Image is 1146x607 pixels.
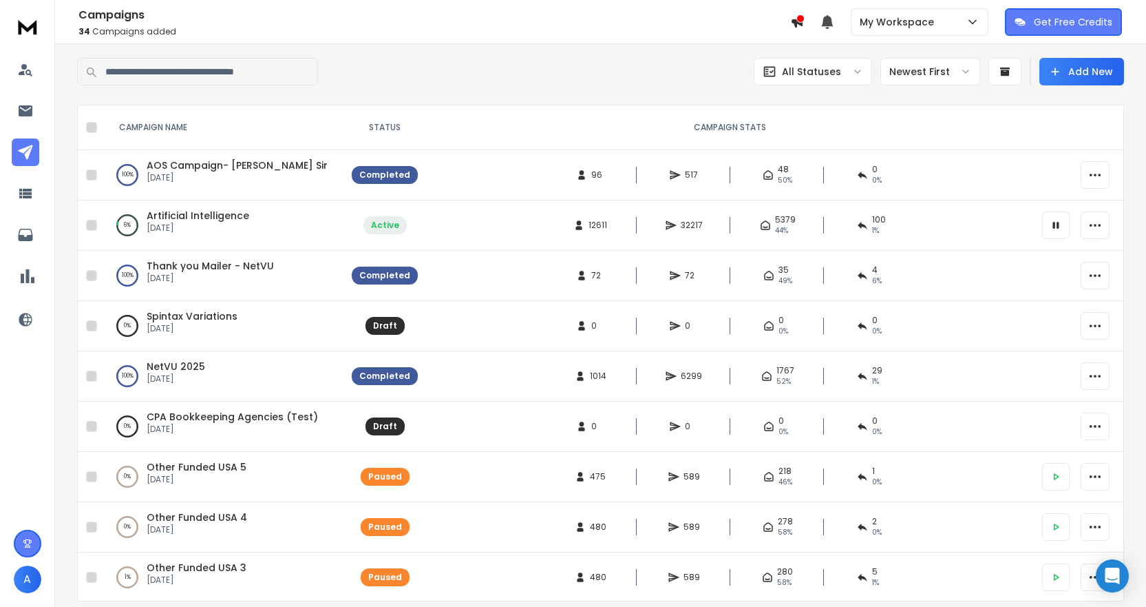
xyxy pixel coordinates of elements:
a: Other Funded USA 4 [147,511,247,524]
span: 52 % [776,376,791,387]
span: 1 [872,466,875,477]
span: 0% [872,426,882,438]
td: 100%Thank you Mailer - NetVU[DATE] [103,251,343,301]
span: 589 [683,471,700,482]
p: [DATE] [147,424,318,435]
span: 12611 [588,220,607,231]
a: CPA Bookkeeping Agencies (Test) [147,410,318,424]
span: 480 [590,522,606,533]
span: 5379 [775,214,796,225]
button: A [14,566,41,593]
img: logo [14,14,41,39]
span: 0 [591,320,605,331]
div: Active [371,220,399,231]
p: [DATE] [147,172,328,183]
span: 280 [777,566,793,577]
a: AOS Campaign- [PERSON_NAME] Sir [147,158,328,172]
span: 1767 [776,365,794,376]
span: 480 [590,572,606,583]
span: 29 [872,365,882,376]
p: 6 % [124,218,131,232]
span: 5 [872,566,878,577]
span: 72 [685,270,699,281]
p: 0 % [124,470,131,484]
div: Draft [373,421,397,432]
div: Paused [368,471,402,482]
span: 50 % [778,175,792,186]
div: Draft [373,320,397,331]
span: 49 % [778,276,792,287]
th: STATUS [343,105,426,150]
span: 589 [683,572,700,583]
p: My Workspace [860,15,940,29]
a: Thank you Mailer - NetVU [147,259,274,273]
span: 72 [591,270,605,281]
span: 0 % [872,175,882,186]
span: 35 [778,265,789,276]
span: 58 % [778,527,792,538]
span: 1 % [872,225,879,236]
div: Paused [368,522,402,533]
th: CAMPAIGN NAME [103,105,343,150]
span: 2 [872,516,877,527]
a: Artificial Intelligence [147,209,249,223]
p: 100 % [122,269,134,282]
span: 0% [778,426,788,438]
span: NetVU 2025 [147,360,205,373]
span: 218 [778,466,792,477]
p: 0 % [124,319,131,333]
button: Add New [1039,58,1124,85]
td: 1%Other Funded USA 3[DATE] [103,553,343,603]
span: 96 [591,169,605,181]
button: Newest First [880,58,980,85]
span: 0 [872,315,878,326]
td: 100%AOS Campaign- [PERSON_NAME] Sir[DATE] [103,150,343,200]
span: 0% [778,326,788,337]
p: [DATE] [147,273,274,284]
span: 0 [872,164,878,175]
span: 1014 [590,371,606,382]
td: 100%NetVU 2025[DATE] [103,351,343,402]
span: 278 [778,516,793,527]
div: Completed [359,270,410,281]
span: 48 [778,164,789,175]
div: Completed [359,371,410,382]
span: Other Funded USA 5 [147,460,246,474]
p: Campaigns added [78,26,790,37]
span: 0 [778,415,784,426]
p: [DATE] [147,524,247,535]
span: 46 % [778,477,792,488]
span: 1 % [872,577,879,588]
p: [DATE] [147,373,205,384]
td: 0%Other Funded USA 5[DATE] [103,452,343,502]
span: 589 [683,522,700,533]
p: [DATE] [147,474,246,485]
td: 0%CPA Bookkeeping Agencies (Test)[DATE] [103,402,343,452]
span: 4 [872,265,878,276]
span: Spintax Variations [147,309,237,323]
p: Get Free Credits [1034,15,1112,29]
button: Get Free Credits [1005,8,1122,36]
span: 0 % [872,527,882,538]
a: Other Funded USA 3 [147,561,246,575]
p: 100 % [122,168,134,182]
p: [DATE] [147,323,237,334]
span: 1 % [872,376,879,387]
div: Paused [368,572,402,583]
span: 0 [872,415,878,426]
p: 100 % [122,369,134,383]
div: Completed [359,169,410,181]
td: 0%Spintax Variations[DATE] [103,301,343,351]
span: 32217 [681,220,703,231]
td: 0%Other Funded USA 4[DATE] [103,502,343,553]
span: 100 [872,214,886,225]
span: 0 [685,320,699,331]
p: [DATE] [147,223,249,234]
